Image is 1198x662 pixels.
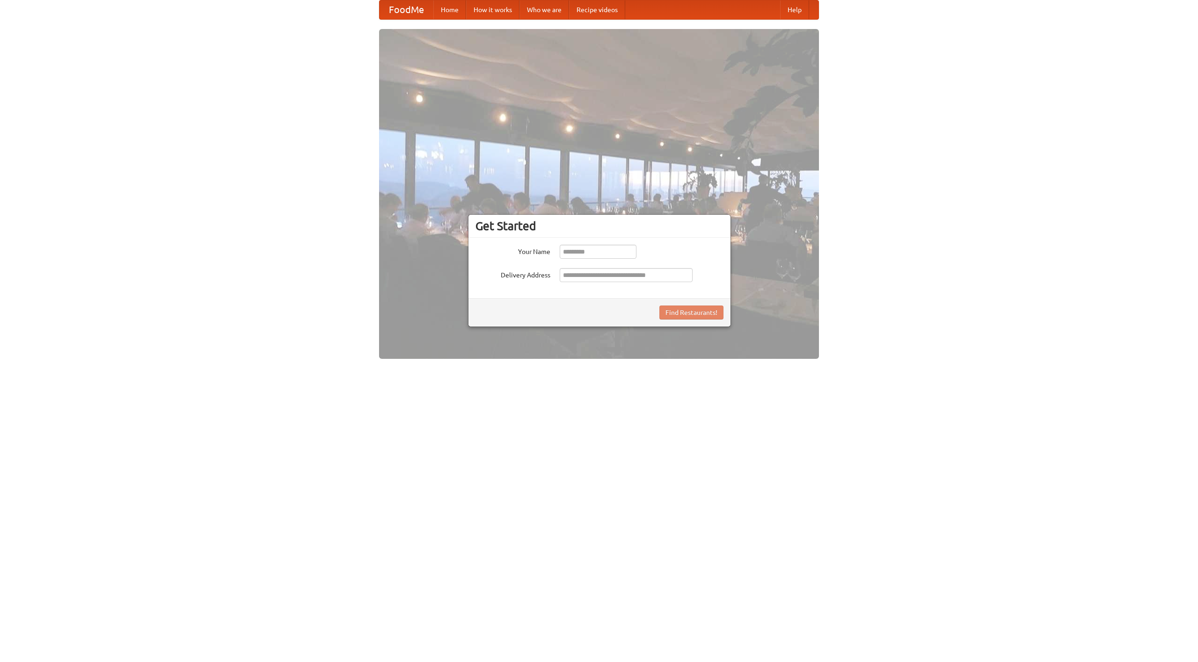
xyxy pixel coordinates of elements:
label: Your Name [475,245,550,256]
button: Find Restaurants! [659,306,723,320]
a: Recipe videos [569,0,625,19]
a: FoodMe [380,0,433,19]
a: Help [780,0,809,19]
a: How it works [466,0,519,19]
label: Delivery Address [475,268,550,280]
a: Who we are [519,0,569,19]
h3: Get Started [475,219,723,233]
a: Home [433,0,466,19]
